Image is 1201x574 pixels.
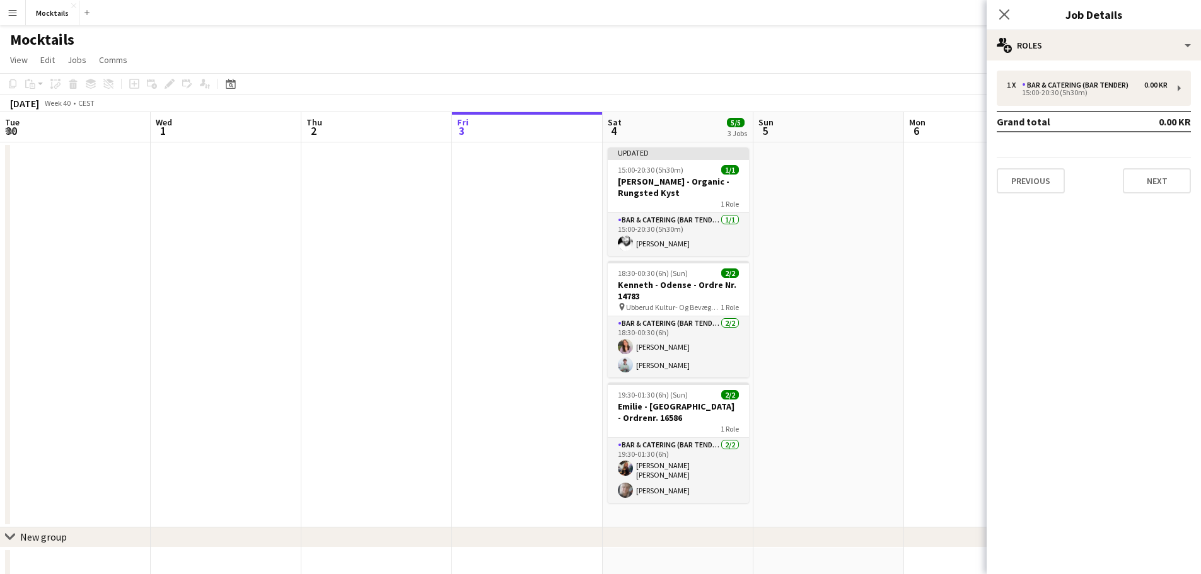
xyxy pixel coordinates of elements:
[721,199,739,209] span: 1 Role
[99,54,127,66] span: Comms
[626,302,721,312] span: Ubberud Kultur- Og Bevægelseshus
[608,147,749,158] div: Updated
[608,176,749,198] h3: [PERSON_NAME] - Organic - Rungsted Kyst
[10,97,39,110] div: [DATE]
[608,147,749,256] app-job-card: Updated15:00-20:30 (5h30m)1/1[PERSON_NAME] - Organic - Rungsted Kyst1 RoleBar & Catering (Bar Ten...
[721,302,739,312] span: 1 Role
[78,98,95,108] div: CEST
[997,112,1117,132] td: Grand total
[35,52,60,68] a: Edit
[67,54,86,66] span: Jobs
[10,54,28,66] span: View
[987,30,1201,60] div: Roles
[608,401,749,423] h3: Emilie - [GEOGRAPHIC_DATA] - Ordrenr. 16586
[608,316,749,377] app-card-role: Bar & Catering (Bar Tender)2/218:30-00:30 (6h)[PERSON_NAME][PERSON_NAME]
[154,123,172,138] span: 1
[94,52,132,68] a: Comms
[305,123,322,138] span: 2
[20,531,67,543] div: New group
[608,261,749,377] app-job-card: 18:30-00:30 (6h) (Sun)2/2Kenneth - Odense - Ordre Nr. 14783 Ubberud Kultur- Og Bevægelseshus1 Rol...
[608,279,749,302] h3: Kenneth - Odense - Ordre Nr. 14783
[608,438,749,503] app-card-role: Bar & Catering (Bar Tender)2/219:30-01:30 (6h)[PERSON_NAME] [PERSON_NAME] [PERSON_NAME][PERSON_NAME]
[758,117,774,128] span: Sun
[457,117,468,128] span: Fri
[1117,112,1191,132] td: 0.00 KR
[62,52,91,68] a: Jobs
[909,117,925,128] span: Mon
[728,129,747,138] div: 3 Jobs
[987,6,1201,23] h3: Job Details
[5,117,20,128] span: Tue
[306,117,322,128] span: Thu
[26,1,79,25] button: Mocktails
[757,123,774,138] span: 5
[42,98,73,108] span: Week 40
[156,117,172,128] span: Wed
[721,390,739,399] span: 2/2
[608,213,749,256] app-card-role: Bar & Catering (Bar Tender)1/115:00-20:30 (5h30m)[PERSON_NAME]
[1022,81,1134,89] div: Bar & Catering (Bar Tender)
[1144,81,1168,89] div: 0.00 KR
[5,52,33,68] a: View
[721,268,739,278] span: 2/2
[907,123,925,138] span: 6
[10,30,74,49] h1: Mocktails
[608,117,622,128] span: Sat
[1007,89,1168,96] div: 15:00-20:30 (5h30m)
[606,123,622,138] span: 4
[727,118,745,127] span: 5/5
[608,382,749,503] app-job-card: 19:30-01:30 (6h) (Sun)2/2Emilie - [GEOGRAPHIC_DATA] - Ordrenr. 165861 RoleBar & Catering (Bar Ten...
[3,123,20,138] span: 30
[618,268,688,278] span: 18:30-00:30 (6h) (Sun)
[721,424,739,433] span: 1 Role
[40,54,55,66] span: Edit
[618,390,688,399] span: 19:30-01:30 (6h) (Sun)
[618,165,683,175] span: 15:00-20:30 (5h30m)
[1123,168,1191,193] button: Next
[455,123,468,138] span: 3
[721,165,739,175] span: 1/1
[997,168,1065,193] button: Previous
[1007,81,1022,89] div: 1 x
